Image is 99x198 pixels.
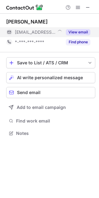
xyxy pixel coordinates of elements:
span: AI write personalized message [17,75,83,80]
div: Save to List / ATS / CRM [17,60,84,65]
div: [PERSON_NAME] [6,19,48,25]
button: save-profile-one-click [6,57,95,68]
button: AI write personalized message [6,72,95,83]
button: Find work email [6,117,95,125]
span: Find work email [16,118,93,124]
img: ContactOut v5.3.10 [6,4,43,11]
span: Notes [16,131,93,136]
button: Reveal Button [66,29,90,35]
span: [EMAIL_ADDRESS][DOMAIN_NAME] [15,29,55,35]
button: Send email [6,87,95,98]
button: Add to email campaign [6,102,95,113]
button: Reveal Button [66,39,90,45]
span: Send email [17,90,41,95]
button: Notes [6,129,95,138]
span: Add to email campaign [17,105,66,110]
